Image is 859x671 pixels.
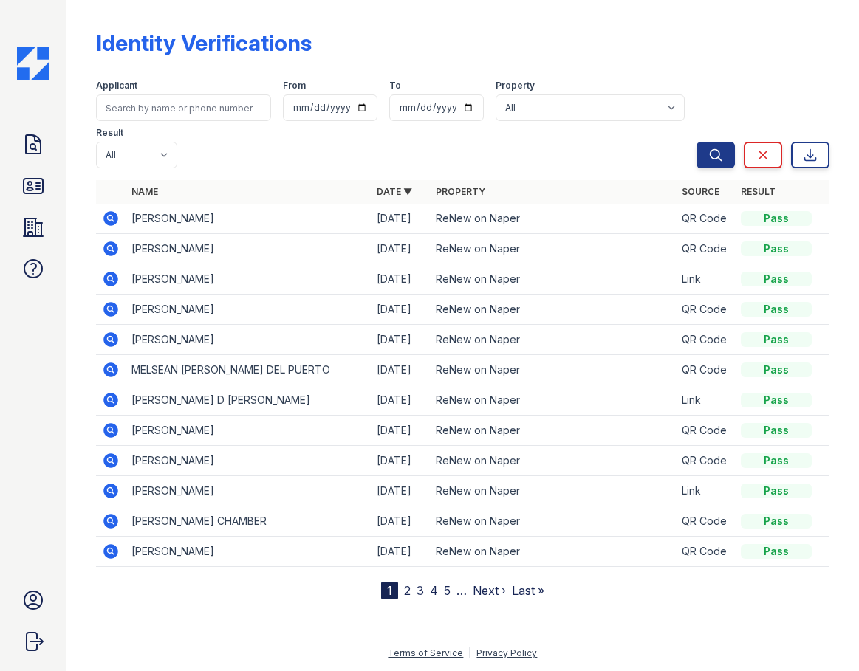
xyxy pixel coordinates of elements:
div: Pass [741,393,812,407]
a: Name [131,186,158,197]
td: [DATE] [371,355,430,385]
div: Pass [741,544,812,559]
a: 4 [430,583,438,598]
td: QR Code [676,204,735,234]
td: [DATE] [371,537,430,567]
td: QR Code [676,416,735,446]
a: Result [741,186,776,197]
td: [PERSON_NAME] [126,264,372,295]
div: Pass [741,272,812,286]
div: Pass [741,332,812,347]
td: [PERSON_NAME] [126,476,372,506]
td: [DATE] [371,385,430,416]
a: Last » [512,583,544,598]
a: Privacy Policy [476,647,537,658]
div: | [468,647,471,658]
input: Search by name or phone number [96,94,271,121]
a: Next › [473,583,506,598]
td: ReNew on Naper [430,204,676,234]
td: ReNew on Naper [430,264,676,295]
a: Date ▼ [377,186,412,197]
td: [DATE] [371,416,430,446]
label: Result [96,127,123,139]
td: [PERSON_NAME] [126,234,372,264]
td: [DATE] [371,446,430,476]
td: ReNew on Naper [430,446,676,476]
a: Property [436,186,485,197]
td: QR Code [676,234,735,264]
td: [PERSON_NAME] [126,325,372,355]
td: MELSEAN [PERSON_NAME] DEL PUERTO [126,355,372,385]
label: From [283,80,306,92]
td: [PERSON_NAME] [126,446,372,476]
td: [DATE] [371,506,430,537]
a: 3 [417,583,424,598]
td: ReNew on Naper [430,416,676,446]
td: [DATE] [371,476,430,506]
td: [PERSON_NAME] CHAMBER [126,506,372,537]
td: [PERSON_NAME] [126,204,372,234]
td: ReNew on Naper [430,506,676,537]
div: 1 [381,582,398,599]
a: Terms of Service [388,647,463,658]
div: Pass [741,241,812,256]
div: Pass [741,423,812,438]
td: ReNew on Naper [430,295,676,325]
td: ReNew on Naper [430,476,676,506]
td: [DATE] [371,295,430,325]
td: Link [676,264,735,295]
td: QR Code [676,446,735,476]
span: … [456,582,467,599]
td: ReNew on Naper [430,537,676,567]
div: Pass [741,514,812,529]
label: To [389,80,401,92]
div: Identity Verifications [96,30,312,56]
a: 5 [444,583,451,598]
td: [DATE] [371,264,430,295]
td: ReNew on Naper [430,385,676,416]
td: [DATE] [371,204,430,234]
td: QR Code [676,295,735,325]
div: Pass [741,362,812,377]
div: Pass [741,211,812,226]
td: QR Code [676,325,735,355]
td: [PERSON_NAME] D [PERSON_NAME] [126,385,372,416]
td: QR Code [676,537,735,567]
div: Pass [741,302,812,317]
td: QR Code [676,506,735,537]
td: [PERSON_NAME] [126,295,372,325]
div: Pass [741,453,812,468]
td: [DATE] [371,234,430,264]
td: [DATE] [371,325,430,355]
td: [PERSON_NAME] [126,537,372,567]
td: Link [676,385,735,416]
label: Property [496,80,535,92]
td: Link [676,476,735,506]
img: CE_Icon_Blue-c292c112584629df590d857e76928e9f676e5b41ef8f769ba2f05ee15b207248.png [17,47,49,80]
td: ReNew on Naper [430,234,676,264]
div: Pass [741,484,812,498]
label: Applicant [96,80,137,92]
a: 2 [404,583,411,598]
a: Source [682,186,719,197]
td: ReNew on Naper [430,355,676,385]
td: ReNew on Naper [430,325,676,355]
td: QR Code [676,355,735,385]
td: [PERSON_NAME] [126,416,372,446]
